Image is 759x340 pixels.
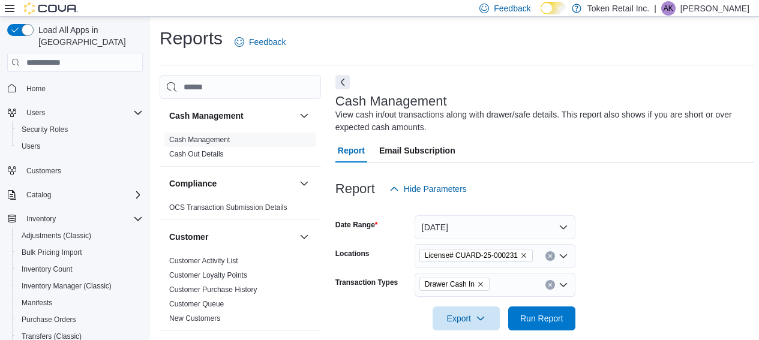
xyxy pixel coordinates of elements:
[12,294,148,311] button: Manifests
[297,230,311,244] button: Customer
[22,212,143,226] span: Inventory
[2,104,148,121] button: Users
[24,2,78,14] img: Cova
[335,182,375,196] h3: Report
[22,281,112,291] span: Inventory Manager (Classic)
[22,315,76,324] span: Purchase Orders
[338,139,365,163] span: Report
[2,79,148,97] button: Home
[169,150,224,158] a: Cash Out Details
[169,177,217,189] h3: Compliance
[425,278,475,290] span: Drawer Cash In
[433,306,500,330] button: Export
[2,186,148,203] button: Catalog
[22,125,68,134] span: Security Roles
[169,177,295,189] button: Compliance
[335,75,350,89] button: Next
[22,163,143,178] span: Customers
[17,279,143,293] span: Inventory Manager (Classic)
[404,183,467,195] span: Hide Parameters
[661,1,676,16] div: Ashish Kapoor
[17,279,116,293] a: Inventory Manager (Classic)
[17,262,143,276] span: Inventory Count
[169,300,224,308] a: Customer Queue
[169,203,287,212] a: OCS Transaction Submission Details
[12,227,148,244] button: Adjustments (Classic)
[541,2,566,14] input: Dark Mode
[230,30,290,54] a: Feedback
[587,1,650,16] p: Token Retail Inc.
[335,109,748,134] div: View cash in/out transactions along with drawer/safe details. This report also shows if you are s...
[22,142,40,151] span: Users
[419,278,490,291] span: Drawer Cash In
[169,271,247,279] a: Customer Loyalty Points
[425,249,518,261] span: License# CUARD-25-000231
[477,281,484,288] button: Remove Drawer Cash In from selection in this group
[17,228,96,243] a: Adjustments (Classic)
[169,299,224,309] span: Customer Queue
[297,109,311,123] button: Cash Management
[22,248,82,257] span: Bulk Pricing Import
[22,188,56,202] button: Catalog
[654,1,656,16] p: |
[22,298,52,308] span: Manifests
[249,36,286,48] span: Feedback
[26,108,45,118] span: Users
[169,136,230,144] a: Cash Management
[169,110,295,122] button: Cash Management
[440,306,493,330] span: Export
[22,82,50,96] a: Home
[22,164,66,178] a: Customers
[22,106,50,120] button: Users
[17,245,87,260] a: Bulk Pricing Import
[17,296,57,310] a: Manifests
[12,138,148,155] button: Users
[17,228,143,243] span: Adjustments (Classic)
[169,314,220,323] a: New Customers
[2,162,148,179] button: Customers
[26,84,46,94] span: Home
[26,214,56,224] span: Inventory
[335,278,398,287] label: Transaction Types
[680,1,749,16] p: [PERSON_NAME]
[17,139,45,154] a: Users
[335,220,378,230] label: Date Range
[169,270,247,280] span: Customer Loyalty Points
[160,254,321,330] div: Customer
[559,280,568,290] button: Open list of options
[17,122,143,137] span: Security Roles
[160,133,321,166] div: Cash Management
[17,296,143,310] span: Manifests
[541,14,541,15] span: Dark Mode
[17,139,143,154] span: Users
[169,149,224,159] span: Cash Out Details
[335,249,370,258] label: Locations
[22,231,91,240] span: Adjustments (Classic)
[26,166,61,176] span: Customers
[508,306,575,330] button: Run Report
[2,210,148,227] button: Inventory
[22,80,143,95] span: Home
[297,176,311,191] button: Compliance
[17,122,73,137] a: Security Roles
[22,212,61,226] button: Inventory
[26,190,51,200] span: Catalog
[22,106,143,120] span: Users
[385,177,472,201] button: Hide Parameters
[160,200,321,219] div: Compliance
[22,264,73,274] span: Inventory Count
[169,231,208,243] h3: Customer
[17,262,77,276] a: Inventory Count
[520,312,563,324] span: Run Report
[169,285,257,294] a: Customer Purchase History
[12,278,148,294] button: Inventory Manager (Classic)
[34,24,143,48] span: Load All Apps in [GEOGRAPHIC_DATA]
[545,280,555,290] button: Clear input
[415,215,575,239] button: [DATE]
[12,244,148,261] button: Bulk Pricing Import
[419,249,533,262] span: License# CUARD-25-000231
[169,256,238,266] span: Customer Activity List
